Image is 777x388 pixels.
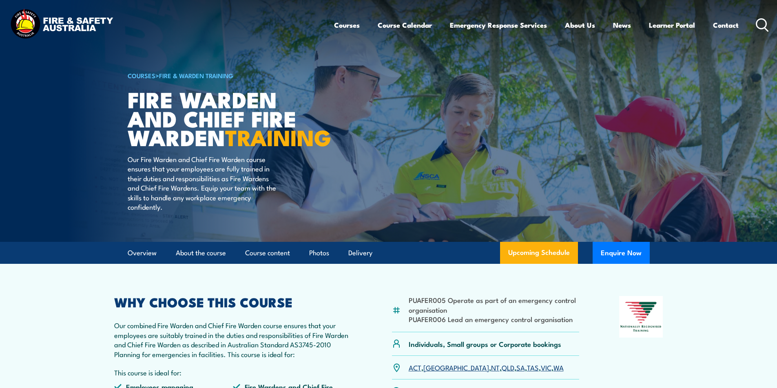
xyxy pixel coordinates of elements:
[491,362,500,372] a: NT
[649,14,695,36] a: Learner Portal
[334,14,360,36] a: Courses
[225,120,331,153] strong: TRAINING
[565,14,595,36] a: About Us
[348,242,372,264] a: Delivery
[500,242,578,264] a: Upcoming Schedule
[114,368,352,377] p: This course is ideal for:
[409,362,421,372] a: ACT
[409,339,561,349] p: Individuals, Small groups or Corporate bookings
[613,14,631,36] a: News
[409,363,564,372] p: , , , , , , ,
[128,242,157,264] a: Overview
[527,362,539,372] a: TAS
[553,362,564,372] a: WA
[450,14,547,36] a: Emergency Response Services
[128,154,277,211] p: Our Fire Warden and Chief Fire Warden course ensures that your employees are fully trained in the...
[423,362,489,372] a: [GEOGRAPHIC_DATA]
[114,320,352,359] p: Our combined Fire Warden and Chief Fire Warden course ensures that your employees are suitably tr...
[409,295,580,314] li: PUAFER005 Operate as part of an emergency control organisation
[378,14,432,36] a: Course Calendar
[713,14,739,36] a: Contact
[128,71,155,80] a: COURSES
[159,71,233,80] a: Fire & Warden Training
[114,296,352,307] h2: WHY CHOOSE THIS COURSE
[593,242,650,264] button: Enquire Now
[516,362,525,372] a: SA
[309,242,329,264] a: Photos
[502,362,514,372] a: QLD
[128,70,329,80] h6: >
[128,90,329,147] h1: Fire Warden and Chief Fire Warden
[409,314,580,324] li: PUAFER006 Lead an emergency control organisation
[619,296,663,338] img: Nationally Recognised Training logo.
[245,242,290,264] a: Course content
[176,242,226,264] a: About the course
[541,362,551,372] a: VIC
